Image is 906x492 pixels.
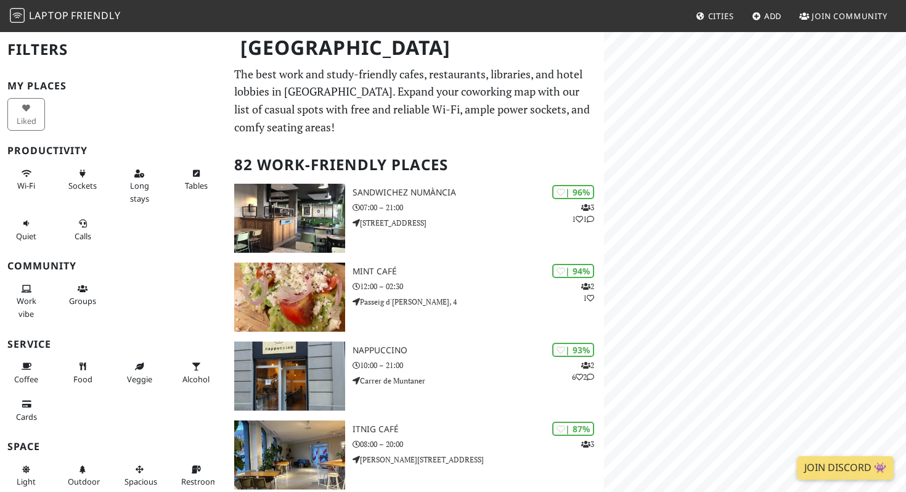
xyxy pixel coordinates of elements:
[353,345,604,356] h3: Nappuccino
[7,260,219,272] h3: Community
[181,476,218,487] span: Restroom
[7,279,45,324] button: Work vibe
[7,31,219,68] h2: Filters
[234,146,597,184] h2: 82 Work-Friendly Places
[812,10,888,22] span: Join Community
[353,281,604,292] p: 12:00 – 02:30
[73,374,92,385] span: Food
[16,231,36,242] span: Quiet
[178,356,215,389] button: Alcohol
[227,263,605,332] a: Mint Café | 94% 21 Mint Café 12:00 – 02:30 Passeig d'[PERSON_NAME], 4
[7,80,219,92] h3: My Places
[64,163,102,196] button: Sockets
[353,424,604,435] h3: Itnig Café
[353,359,604,371] p: 10:00 – 21:00
[581,438,594,450] p: 3
[572,202,594,225] p: 3 1 1
[7,441,219,453] h3: Space
[227,184,605,253] a: SandwiChez Numància | 96% 311 SandwiChez Numància 07:00 – 21:00 [STREET_ADDRESS]
[353,217,604,229] p: [STREET_ADDRESS]
[7,338,219,350] h3: Service
[353,454,604,465] p: [PERSON_NAME][STREET_ADDRESS]
[797,456,894,480] a: Join Discord 👾
[10,8,25,23] img: LaptopFriendly
[747,5,787,27] a: Add
[130,180,149,203] span: Long stays
[353,266,604,277] h3: Mint Café
[69,295,96,306] span: Group tables
[708,10,734,22] span: Cities
[234,342,345,411] img: Nappuccino
[68,476,100,487] span: Outdoor area
[227,420,605,490] a: Itnig Café | 87% 3 Itnig Café 08:00 – 20:00 [PERSON_NAME][STREET_ADDRESS]
[764,10,782,22] span: Add
[353,438,604,450] p: 08:00 – 20:00
[7,356,45,389] button: Coffee
[7,145,219,157] h3: Productivity
[75,231,91,242] span: Video/audio calls
[185,180,208,191] span: Work-friendly tables
[227,342,605,411] a: Nappuccino | 93% 262 Nappuccino 10:00 – 21:00 Carrer de Muntaner
[552,185,594,199] div: | 96%
[64,459,102,492] button: Outdoor
[231,31,602,65] h1: [GEOGRAPHIC_DATA]
[234,65,597,136] p: The best work and study-friendly cafes, restaurants, libraries, and hotel lobbies in [GEOGRAPHIC_...
[29,9,69,22] span: Laptop
[234,263,345,332] img: Mint Café
[127,374,152,385] span: Veggie
[71,9,120,22] span: Friendly
[178,163,215,196] button: Tables
[64,279,102,311] button: Groups
[178,459,215,492] button: Restroom
[16,411,37,422] span: Credit cards
[64,356,102,389] button: Food
[552,264,594,278] div: | 94%
[182,374,210,385] span: Alcohol
[7,394,45,427] button: Cards
[14,374,38,385] span: Coffee
[572,359,594,383] p: 2 6 2
[234,420,345,490] img: Itnig Café
[10,6,121,27] a: LaptopFriendly LaptopFriendly
[552,343,594,357] div: | 93%
[7,213,45,246] button: Quiet
[121,459,158,492] button: Spacious
[7,459,45,492] button: Light
[794,5,892,27] a: Join Community
[353,375,604,387] p: Carrer de Muntaner
[581,281,594,304] p: 2 1
[68,180,97,191] span: Power sockets
[121,356,158,389] button: Veggie
[64,213,102,246] button: Calls
[234,184,345,253] img: SandwiChez Numància
[17,180,35,191] span: Stable Wi-Fi
[353,202,604,213] p: 07:00 – 21:00
[353,296,604,308] p: Passeig d'[PERSON_NAME], 4
[552,422,594,436] div: | 87%
[353,187,604,198] h3: SandwiChez Numància
[17,476,36,487] span: Natural light
[121,163,158,208] button: Long stays
[7,163,45,196] button: Wi-Fi
[17,295,36,319] span: People working
[124,476,157,487] span: Spacious
[691,5,739,27] a: Cities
